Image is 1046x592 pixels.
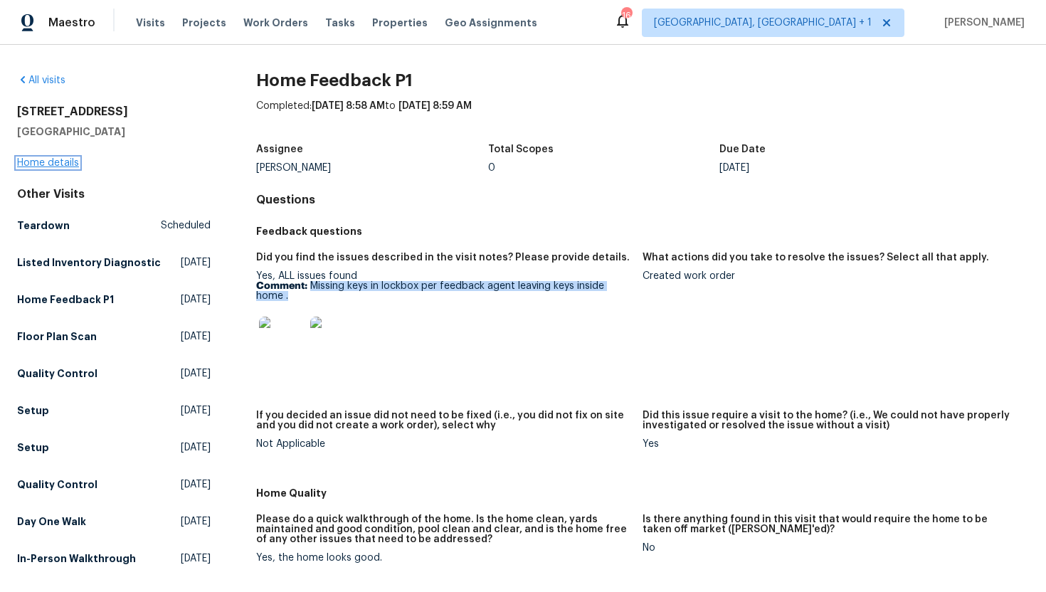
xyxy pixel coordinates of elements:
span: [DATE] [181,366,211,381]
a: Quality Control[DATE] [17,361,211,386]
h5: Due Date [719,144,766,154]
div: 16 [621,9,631,23]
h5: [GEOGRAPHIC_DATA] [17,125,211,139]
a: Setup[DATE] [17,398,211,423]
h5: Home Quality [256,486,1029,500]
span: Projects [182,16,226,30]
span: [DATE] [181,255,211,270]
span: Work Orders [243,16,308,30]
p: Missing keys in lockbox per feedback agent leaving keys inside home . [256,281,631,301]
a: Floor Plan Scan[DATE] [17,324,211,349]
div: Not Applicable [256,439,631,449]
a: Setup[DATE] [17,435,211,460]
h5: Assignee [256,144,303,154]
span: [DATE] [181,551,211,566]
span: Maestro [48,16,95,30]
h5: Home Feedback P1 [17,292,114,307]
span: [PERSON_NAME] [939,16,1025,30]
span: Geo Assignments [445,16,537,30]
span: Tasks [325,18,355,28]
h5: Did you find the issues described in the visit notes? Please provide details. [256,253,630,263]
a: Home Feedback P1[DATE] [17,287,211,312]
span: [DATE] [181,477,211,492]
div: [PERSON_NAME] [256,163,488,173]
h5: Total Scopes [488,144,554,154]
h5: Day One Walk [17,514,86,529]
h5: In-Person Walkthrough [17,551,136,566]
span: [DATE] [181,292,211,307]
h5: Quality Control [17,477,97,492]
div: 0 [488,163,720,173]
div: Yes [643,439,1018,449]
a: Home details [17,158,79,168]
span: [DATE] [181,514,211,529]
a: Day One Walk[DATE] [17,509,211,534]
b: Comment: [256,281,307,291]
span: [DATE] 8:59 AM [398,101,472,111]
a: Quality Control[DATE] [17,472,211,497]
a: Listed Inventory Diagnostic[DATE] [17,250,211,275]
h5: Feedback questions [256,224,1029,238]
span: Visits [136,16,165,30]
div: Completed: to [256,99,1029,136]
h2: Home Feedback P1 [256,73,1029,88]
h5: Teardown [17,218,70,233]
h5: Floor Plan Scan [17,329,97,344]
h5: Listed Inventory Diagnostic [17,255,161,270]
a: In-Person Walkthrough[DATE] [17,546,211,571]
div: Yes, ALL issues found [256,271,631,371]
span: [DATE] [181,403,211,418]
div: Yes, the home looks good. [256,553,631,563]
span: Properties [372,16,428,30]
span: [DATE] 8:58 AM [312,101,385,111]
span: [GEOGRAPHIC_DATA], [GEOGRAPHIC_DATA] + 1 [654,16,872,30]
h5: Quality Control [17,366,97,381]
div: Other Visits [17,187,211,201]
h5: Did this issue require a visit to the home? (i.e., We could not have properly investigated or res... [643,411,1018,430]
h4: Questions [256,193,1029,207]
div: Created work order [643,271,1018,281]
h5: What actions did you take to resolve the issues? Select all that apply. [643,253,989,263]
a: TeardownScheduled [17,213,211,238]
h5: Setup [17,403,49,418]
a: All visits [17,75,65,85]
h5: Setup [17,440,49,455]
h5: Please do a quick walkthrough of the home. Is the home clean, yards maintained and good condition... [256,514,631,544]
h5: Is there anything found in this visit that would require the home to be taken off market ([PERSON... [643,514,1018,534]
div: [DATE] [719,163,951,173]
span: [DATE] [181,329,211,344]
h5: If you decided an issue did not need to be fixed (i.e., you did not fix on site and you did not c... [256,411,631,430]
div: No [643,543,1018,553]
span: Scheduled [161,218,211,233]
h2: [STREET_ADDRESS] [17,105,211,119]
span: [DATE] [181,440,211,455]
